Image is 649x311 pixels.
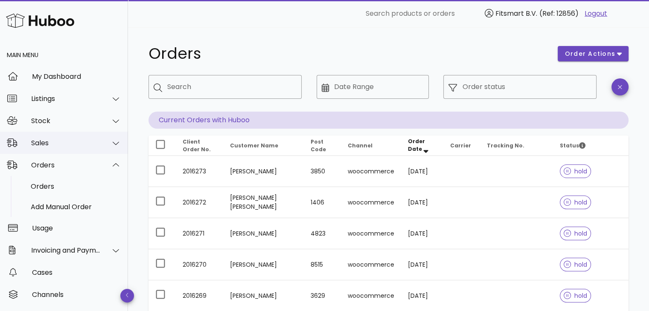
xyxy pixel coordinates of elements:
[223,135,304,156] th: Customer Name
[564,230,588,236] span: hold
[401,135,443,156] th: Order Date: Sorted descending. Activate to remove sorting.
[348,142,373,149] span: Channel
[443,135,480,156] th: Carrier
[148,112,629,129] p: Current Orders with Huboo
[304,135,341,156] th: Post Code
[304,249,341,280] td: 8515
[341,156,401,187] td: woocommerce
[495,9,537,18] span: Fitsmart B.V.
[341,187,401,218] td: woocommerce
[176,187,223,218] td: 2016272
[450,142,471,149] span: Carrier
[480,135,553,156] th: Tracking No.
[565,49,616,58] span: order actions
[32,291,121,299] div: Channels
[341,218,401,249] td: woocommerce
[560,142,585,149] span: Status
[408,138,425,153] span: Order Date
[304,156,341,187] td: 3850
[585,9,607,19] a: Logout
[230,142,278,149] span: Customer Name
[564,262,588,268] span: hold
[564,293,588,299] span: hold
[311,138,326,153] span: Post Code
[31,139,101,147] div: Sales
[31,246,101,254] div: Invoicing and Payments
[401,187,443,218] td: [DATE]
[223,249,304,280] td: [PERSON_NAME]
[148,46,547,61] h1: Orders
[553,135,629,156] th: Status
[31,95,101,103] div: Listings
[32,268,121,276] div: Cases
[304,218,341,249] td: 4823
[32,72,121,81] div: My Dashboard
[223,156,304,187] td: [PERSON_NAME]
[31,203,121,211] div: Add Manual Order
[31,161,101,169] div: Orders
[32,224,121,232] div: Usage
[6,12,74,30] img: Huboo Logo
[564,168,588,174] span: hold
[539,9,579,18] span: (Ref: 12856)
[31,182,121,190] div: Orders
[401,156,443,187] td: [DATE]
[183,138,211,153] span: Client Order No.
[176,249,223,280] td: 2016270
[31,117,101,125] div: Stock
[341,249,401,280] td: woocommerce
[564,199,588,205] span: hold
[304,187,341,218] td: 1406
[558,46,629,61] button: order actions
[487,142,524,149] span: Tracking No.
[401,218,443,249] td: [DATE]
[176,218,223,249] td: 2016271
[223,218,304,249] td: [PERSON_NAME]
[223,187,304,218] td: [PERSON_NAME] [PERSON_NAME]
[341,135,401,156] th: Channel
[176,156,223,187] td: 2016273
[176,135,223,156] th: Client Order No.
[401,249,443,280] td: [DATE]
